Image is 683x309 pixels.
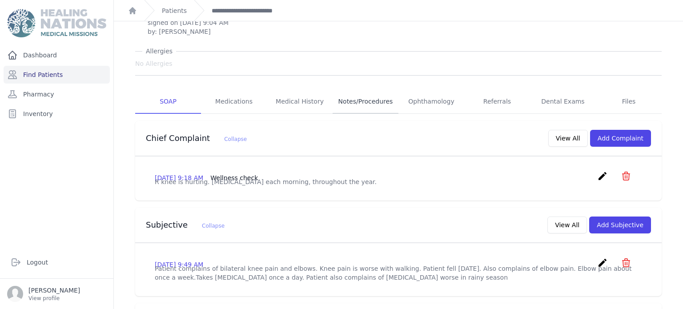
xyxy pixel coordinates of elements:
img: Medical Missions EMR [7,9,106,37]
span: Collapse [224,136,247,142]
button: View All [547,217,587,233]
h3: Chief Complaint [146,133,247,144]
div: by: [PERSON_NAME] [148,27,229,36]
button: Add Complaint [590,130,651,147]
p: [DATE] 9:49 AM [155,260,203,269]
a: create [597,175,610,183]
nav: Tabs [135,90,662,114]
span: Wellness check [210,174,258,181]
span: No Allergies [135,59,173,68]
a: Inventory [4,105,110,123]
a: Ophthamology [398,90,464,114]
p: [DATE] 9:18 AM [155,173,258,182]
span: Allergies [142,47,176,56]
a: Files [596,90,662,114]
a: Patients [162,6,187,15]
a: Referrals [464,90,530,114]
a: Find Patients [4,66,110,84]
i: create [597,257,608,268]
i: create [597,171,608,181]
p: [PERSON_NAME] [28,286,80,295]
p: R knee is hurting. [MEDICAL_DATA] each morning, throughout the year. [155,177,642,186]
a: Medications [201,90,267,114]
a: Dental Exams [530,90,596,114]
a: create [597,261,610,270]
p: View profile [28,295,80,302]
h3: Subjective [146,220,225,230]
a: Pharmacy [4,85,110,103]
button: View All [548,130,588,147]
a: Medical History [267,90,333,114]
span: Collapse [202,223,225,229]
a: Notes/Procedures [333,90,398,114]
a: Logout [7,253,106,271]
p: Patient complains of bilateral knee pain and elbows. Knee pain is worse with walking. Patient fel... [155,264,642,282]
p: signed on [DATE] 9:04 AM [148,18,229,27]
a: [PERSON_NAME] View profile [7,286,106,302]
a: SOAP [135,90,201,114]
a: Dashboard [4,46,110,64]
button: Add Subjective [589,217,651,233]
